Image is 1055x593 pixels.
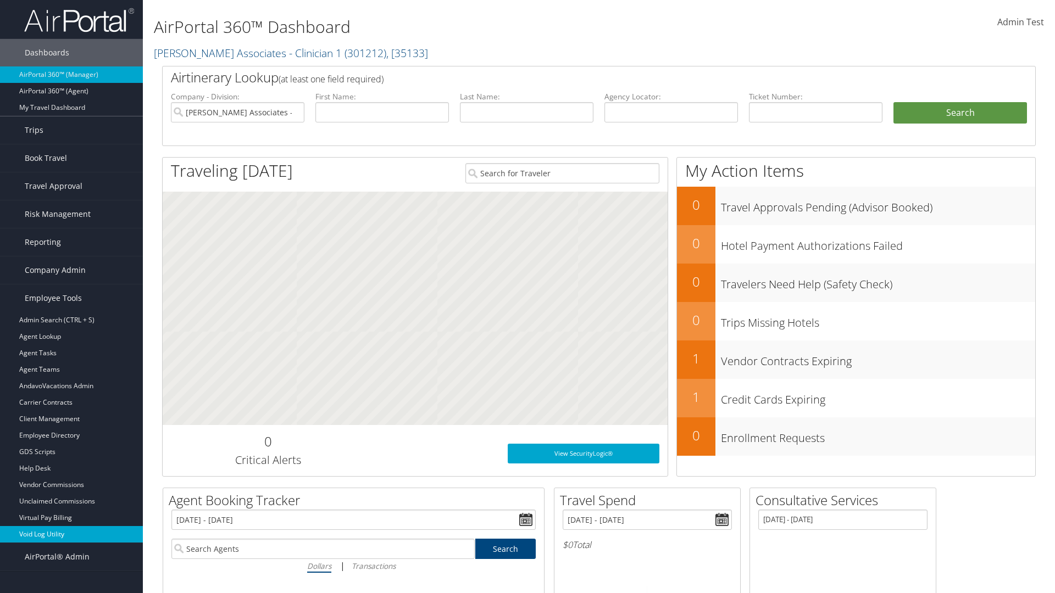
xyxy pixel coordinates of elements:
[563,539,732,551] h6: Total
[315,91,449,102] label: First Name:
[25,200,91,228] span: Risk Management
[721,348,1035,369] h3: Vendor Contracts Expiring
[997,16,1044,28] span: Admin Test
[721,387,1035,407] h3: Credit Cards Expiring
[171,91,304,102] label: Company - Division:
[677,379,1035,417] a: 1Credit Cards Expiring
[677,388,715,406] h2: 1
[171,159,293,182] h1: Traveling [DATE]
[721,194,1035,215] h3: Travel Approvals Pending (Advisor Booked)
[997,5,1044,40] a: Admin Test
[677,159,1035,182] h1: My Action Items
[169,491,544,510] h2: Agent Booking Tracker
[307,561,331,571] i: Dollars
[25,172,82,200] span: Travel Approval
[154,46,428,60] a: [PERSON_NAME] Associates - Clinician 1
[677,234,715,253] h2: 0
[560,491,740,510] h2: Travel Spend
[749,91,882,102] label: Ticket Number:
[24,7,134,33] img: airportal-logo.png
[677,264,1035,302] a: 0Travelers Need Help (Safety Check)
[677,311,715,329] h2: 0
[677,340,1035,379] a: 1Vendor Contracts Expiring
[721,271,1035,292] h3: Travelers Need Help (Safety Check)
[677,302,1035,340] a: 0Trips Missing Hotels
[171,452,365,468] h3: Critical Alerts
[677,417,1035,456] a: 0Enrollment Requests
[721,310,1035,331] h3: Trips Missing Hotels
[25,228,61,256] span: Reporting
[352,561,396,571] i: Transactions
[677,225,1035,264] a: 0Hotel Payment Authorizations Failed
[508,444,659,463] a: View SecurityLogic®
[171,539,475,559] input: Search Agents
[460,91,593,102] label: Last Name:
[345,46,386,60] span: ( 301212 )
[677,195,715,214] h2: 0
[677,187,1035,225] a: 0Travel Approvals Pending (Advisor Booked)
[604,91,738,102] label: Agency Locator:
[721,233,1035,254] h3: Hotel Payment Authorizations Failed
[279,73,384,85] span: (at least one field required)
[563,539,573,551] span: $0
[154,15,747,38] h1: AirPortal 360™ Dashboard
[25,256,86,284] span: Company Admin
[756,491,936,510] h2: Consultative Services
[171,559,536,573] div: |
[677,426,715,445] h2: 0
[25,284,82,312] span: Employee Tools
[475,539,536,559] a: Search
[721,425,1035,446] h3: Enrollment Requests
[386,46,428,60] span: , [ 35133 ]
[171,432,365,451] h2: 0
[25,543,90,570] span: AirPortal® Admin
[677,272,715,291] h2: 0
[677,349,715,368] h2: 1
[171,68,954,87] h2: Airtinerary Lookup
[25,144,67,172] span: Book Travel
[25,39,69,66] span: Dashboards
[893,102,1027,124] button: Search
[465,163,659,183] input: Search for Traveler
[25,116,43,144] span: Trips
